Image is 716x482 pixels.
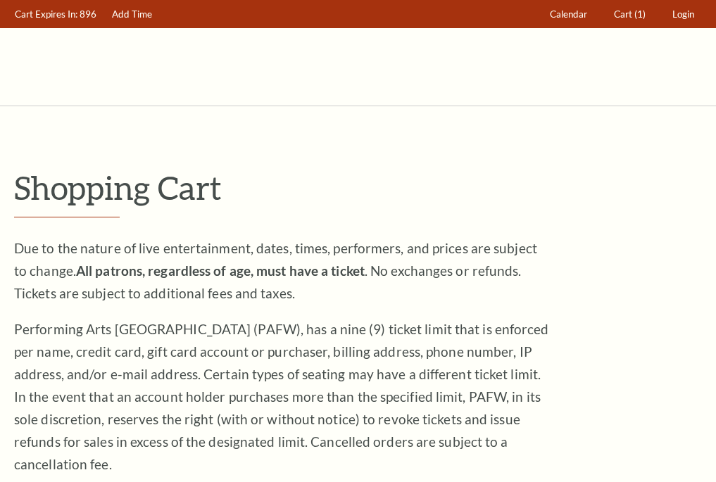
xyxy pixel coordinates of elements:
[608,1,653,28] a: Cart (1)
[550,8,587,20] span: Calendar
[614,8,632,20] span: Cart
[672,8,694,20] span: Login
[76,262,365,279] strong: All patrons, regardless of age, must have a ticket
[80,8,96,20] span: 896
[106,1,159,28] a: Add Time
[14,318,549,476] p: Performing Arts [GEOGRAPHIC_DATA] (PAFW), has a nine (9) ticket limit that is enforced per name, ...
[544,1,594,28] a: Calendar
[14,170,702,205] p: Shopping Cart
[634,8,646,20] span: (1)
[14,240,537,301] span: Due to the nature of live entertainment, dates, times, performers, and prices are subject to chan...
[15,8,77,20] span: Cart Expires In:
[666,1,701,28] a: Login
